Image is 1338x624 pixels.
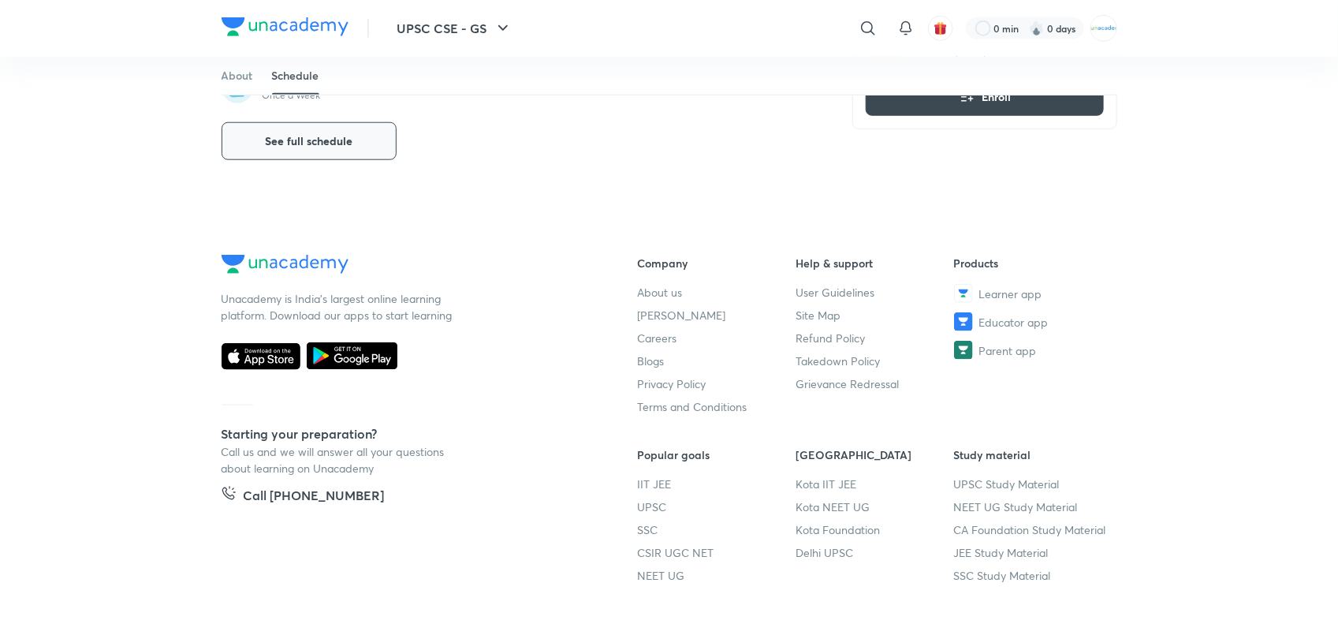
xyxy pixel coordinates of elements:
a: [PERSON_NAME] [638,307,796,323]
p: Once a Week [263,89,321,102]
img: Company Logo [222,255,348,274]
p: Unacademy is India’s largest online learning platform. Download our apps to start learning [222,290,458,323]
h5: Call [PHONE_NUMBER] [244,486,385,508]
button: Enroll [866,77,1104,115]
img: Learner app [954,284,973,303]
a: Kota Foundation [796,521,954,538]
a: Site Map [796,307,954,323]
a: SSC [638,521,796,538]
a: Refund Policy [796,330,954,346]
img: Parent app [954,341,973,360]
button: See full schedule [222,122,397,160]
a: Careers [638,330,796,346]
a: Parent app [954,341,1113,360]
span: Educator app [979,314,1049,331]
a: Terms and Conditions [638,398,796,415]
span: Learner app [979,286,1042,302]
a: Blogs [638,353,796,369]
span: See full schedule [265,133,352,149]
button: UPSC CSE - GS [388,13,522,44]
a: UPSC [638,499,796,515]
span: Parent app [979,342,1037,359]
h6: Study material [954,447,1113,463]
a: CA Foundation Study Material [954,521,1113,538]
h5: Starting your preparation? [222,424,587,443]
a: Company Logo [222,17,348,40]
a: Schedule [272,57,319,95]
h6: Company [638,255,796,271]
a: Delhi UPSC [796,544,954,561]
img: Educator app [954,312,973,331]
img: streak [1029,21,1045,36]
h6: Popular goals [638,447,796,463]
a: UPSC Study Material [954,476,1113,492]
a: Kota IIT JEE [796,476,954,492]
span: Enroll [982,88,1012,104]
a: Company Logo [222,255,587,278]
h6: [GEOGRAPHIC_DATA] [796,447,954,463]
a: NEET UG Study Material [954,499,1113,515]
a: About us [638,284,796,301]
a: SSC Study Material [954,567,1113,584]
a: Educator app [954,312,1113,331]
a: User Guidelines [796,284,954,301]
img: MOHAMMED SHOAIB [1090,15,1117,42]
h6: Products [954,255,1113,271]
img: Company Logo [222,17,348,36]
span: Careers [638,330,677,346]
a: JEE Study Material [954,544,1113,561]
a: Call [PHONE_NUMBER] [222,486,385,508]
a: Kota NEET UG [796,499,954,515]
button: avatar [928,16,953,41]
a: Learner app [954,284,1113,303]
p: Call us and we will answer all your questions about learning on Unacademy [222,443,458,476]
a: NEET UG [638,567,796,584]
a: IIT JEE [638,476,796,492]
a: CSIR UGC NET [638,544,796,561]
h6: Help & support [796,255,954,271]
a: About [222,57,253,95]
a: Grievance Redressal [796,376,954,392]
a: Takedown Policy [796,353,954,369]
img: avatar [934,21,948,35]
a: Privacy Policy [638,376,796,392]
